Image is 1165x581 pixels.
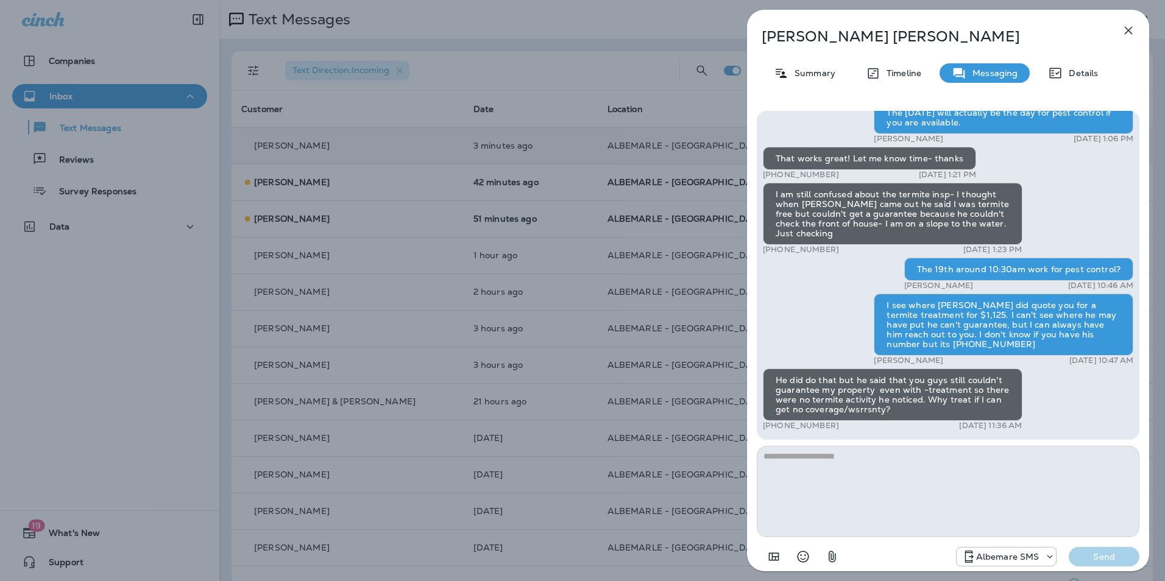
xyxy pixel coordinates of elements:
button: Select an emoji [791,544,815,569]
div: That works great! Let me know time- thanks [763,147,976,170]
p: [DATE] 10:47 AM [1069,356,1133,365]
p: Details [1063,68,1098,78]
p: Summary [788,68,835,78]
button: Add in a premade template [762,544,786,569]
div: I see where [PERSON_NAME] did quote you for a termite treatment for $1,125. I can't see where he ... [874,294,1133,356]
div: The [DATE] will actually be the day for pest control if you are available. [874,101,1133,134]
div: +1 (252) 600-3555 [957,549,1057,564]
div: He did do that but he said that you guys still couldn't guarantee my property even with -treatmen... [763,368,1022,421]
p: [PHONE_NUMBER] [763,170,839,180]
p: [PERSON_NAME] [874,134,943,144]
p: [DATE] 10:46 AM [1068,281,1133,290]
p: [DATE] 1:21 PM [919,170,976,180]
p: [PERSON_NAME] [PERSON_NAME] [762,28,1094,45]
p: [DATE] 1:06 PM [1074,134,1133,144]
p: Messaging [966,68,1018,78]
p: [PERSON_NAME] [874,356,943,365]
div: I am still confused about the termite insp- I thought when [PERSON_NAME] came out he said I was t... [763,183,1022,245]
p: Albemare SMS [976,552,1039,562]
p: Timeline [880,68,921,78]
div: The 19th around 10:30am work for pest control? [904,258,1133,281]
p: [DATE] 11:36 AM [959,421,1022,431]
p: [PERSON_NAME] [904,281,974,290]
p: [DATE] 1:23 PM [963,245,1022,255]
p: [PHONE_NUMBER] [763,245,839,255]
p: [PHONE_NUMBER] [763,421,839,431]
